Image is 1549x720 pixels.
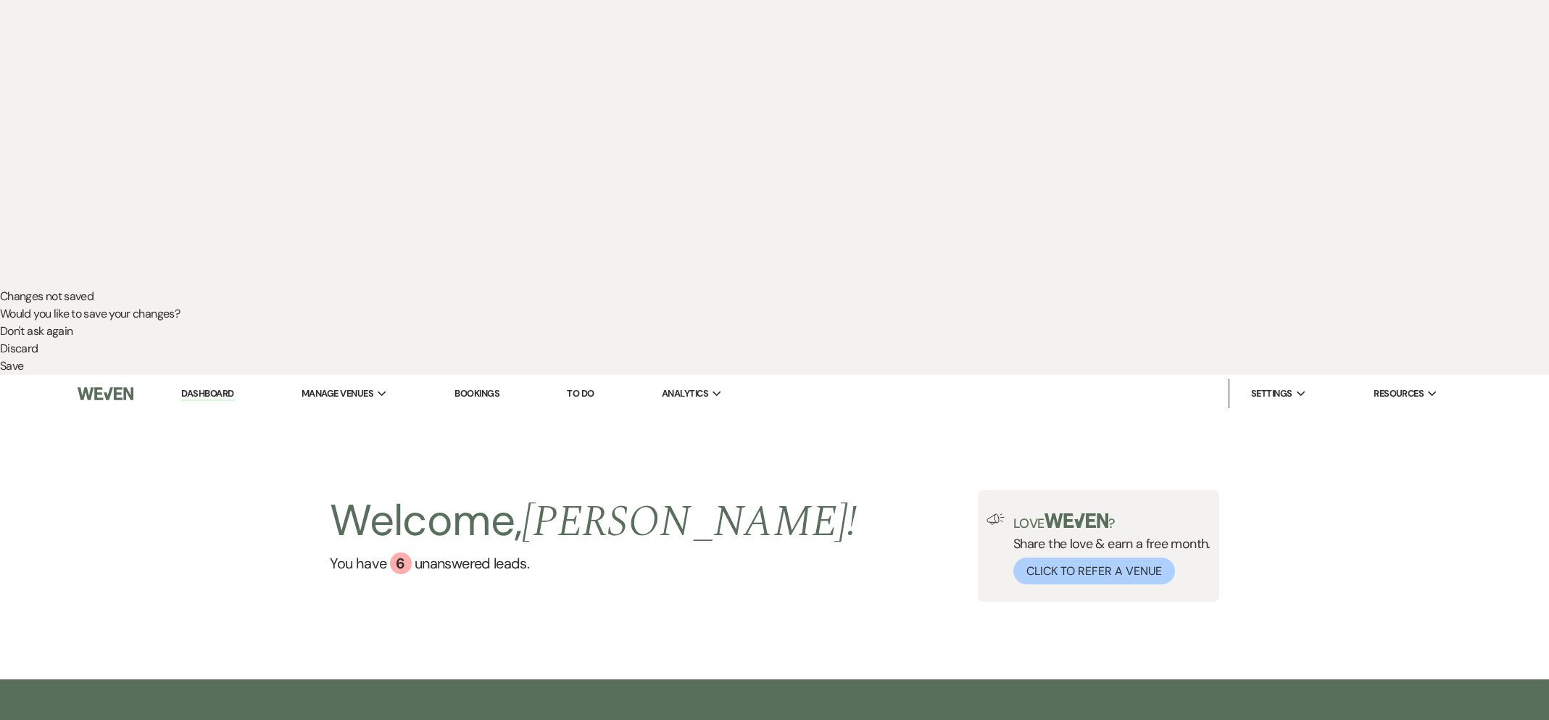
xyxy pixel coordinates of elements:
a: To Do [567,387,594,400]
a: Bookings [454,387,499,400]
span: Resources [1374,386,1424,401]
div: Share the love & earn a free month. [1005,513,1210,584]
img: loud-speaker-illustration.svg [987,513,1005,525]
button: Click to Refer a Venue [1013,558,1175,584]
h2: Welcome, [330,490,857,553]
div: 6 [390,553,412,574]
img: weven-logo-green.svg [1045,513,1109,528]
span: [PERSON_NAME] ! [522,489,857,555]
img: Weven Logo [78,378,133,409]
a: Dashboard [181,387,233,401]
p: Love ? [1013,513,1210,530]
a: You have 6 unanswered leads. [330,553,857,574]
span: Manage Venues [302,386,373,401]
span: Settings [1251,386,1292,401]
span: Analytics [662,386,708,401]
